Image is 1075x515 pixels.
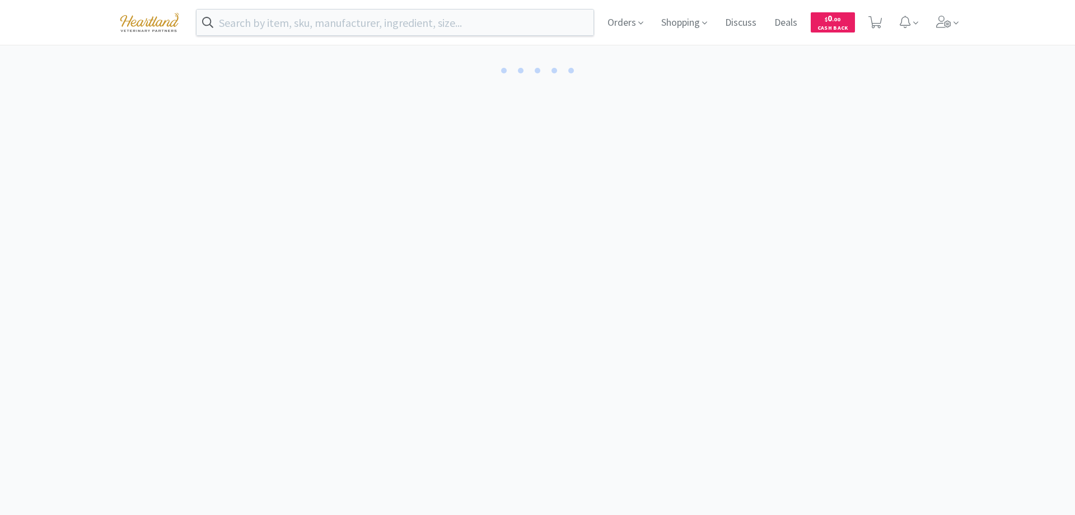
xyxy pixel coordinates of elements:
[817,25,848,33] span: Cash Back
[112,7,187,38] img: cad7bdf275c640399d9c6e0c56f98fd2_10.png
[770,18,802,28] a: Deals
[832,16,840,23] span: . 00
[825,13,840,24] span: 0
[811,7,855,38] a: $0.00Cash Back
[721,18,761,28] a: Discuss
[197,10,593,35] input: Search by item, sku, manufacturer, ingredient, size...
[825,16,828,23] span: $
